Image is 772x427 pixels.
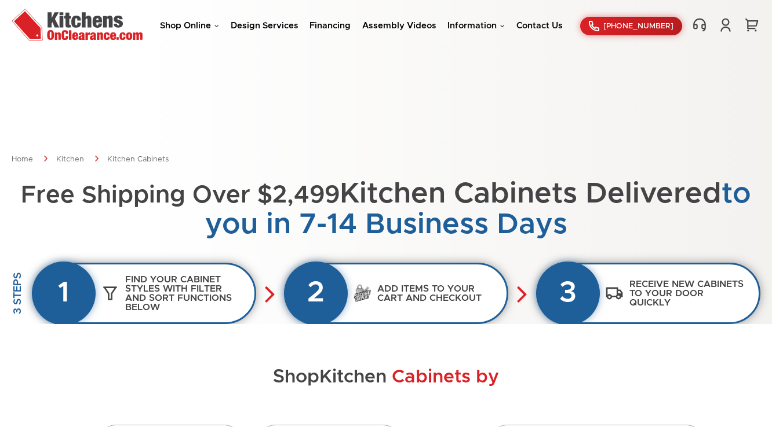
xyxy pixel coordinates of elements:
h1: Kitchen Cabinets Delivered [12,179,760,240]
a: Information [447,21,505,30]
h3: Add items to your cart and checkout [372,278,507,308]
a: Design Services [231,21,298,30]
img: Kitchens On Clearance [12,9,143,41]
a: Kitchen [56,156,84,163]
span: [PHONE_NUMBER] [603,23,673,30]
h2: Shop [12,367,760,388]
a: Assembly Videos [362,21,436,30]
h2: 3 STEPS [12,273,25,314]
h3: Find your cabinet styles with filter and sort functions below [119,269,254,318]
a: Shop Online [160,21,219,30]
a: Financing [309,21,351,30]
span: Kitchen [319,368,387,386]
a: [PHONE_NUMBER] [580,17,682,35]
span: Cabinets by [392,368,499,386]
div: 2 [284,262,348,325]
span: to you in 7-14 Business Days [205,179,752,239]
div: 3 [536,262,600,325]
h3: Receive new cabinets to your door quickly [624,274,759,313]
a: Contact Us [516,21,563,30]
a: Kitchen Cabinets [107,156,169,163]
div: 1 [32,262,96,325]
small: Free Shipping Over $2,499 [21,183,340,208]
a: Home [12,156,33,163]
